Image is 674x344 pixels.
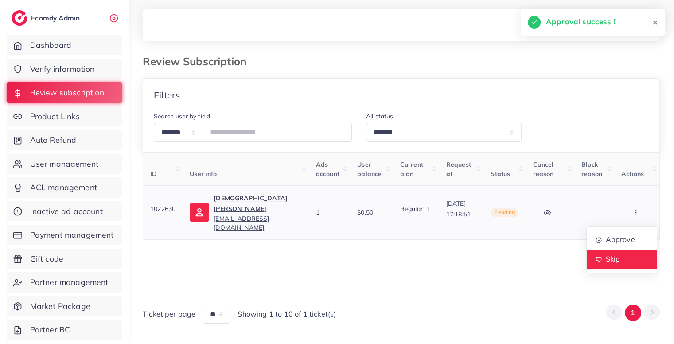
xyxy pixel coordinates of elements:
span: Current plan [400,160,423,177]
span: Market Package [30,301,90,312]
a: Partner BC [7,320,122,340]
span: User balance [357,160,382,177]
span: [EMAIL_ADDRESS][DOMAIN_NAME] [214,215,269,231]
span: Ticket per page [143,309,195,319]
span: Cancel reason [533,160,553,177]
a: Gift code [7,249,122,269]
span: Partner BC [30,324,70,336]
ul: Pagination [606,305,660,321]
p: Regular_1 [400,203,432,214]
a: Auto Refund [7,130,122,150]
span: User management [30,158,98,170]
a: Dashboard [7,35,122,55]
span: Gift code [30,253,63,265]
span: Skip [605,254,620,263]
span: Verify information [30,63,95,75]
span: Request at [446,160,471,177]
div: 1 [316,208,343,217]
a: ACL management [7,177,122,198]
a: [DEMOGRAPHIC_DATA][PERSON_NAME][EMAIL_ADDRESS][DOMAIN_NAME] [214,193,301,232]
a: logoEcomdy Admin [12,10,82,26]
h4: Filters [154,90,180,101]
span: Approve [605,235,635,244]
span: ID [150,170,157,178]
span: Dashboard [30,39,71,51]
a: Review subscription [7,82,122,103]
p: [DATE] 17:18:51 [446,198,477,219]
div: $0.50 [357,208,386,217]
span: Block reason [581,160,602,177]
img: logo [12,10,27,26]
a: Market Package [7,296,122,317]
span: Review subscription [30,87,104,98]
h3: Review Subscription [143,55,253,68]
p: [DEMOGRAPHIC_DATA][PERSON_NAME] [214,193,301,214]
span: User info [190,170,217,178]
a: Partner management [7,272,122,293]
button: Go to page 1 [625,305,641,321]
span: Pending [491,208,518,218]
span: ACL management [30,182,97,193]
span: Auto Refund [30,134,77,146]
span: Ads account [316,160,339,177]
a: Payment management [7,225,122,245]
span: Payment management [30,229,114,241]
a: User management [7,154,122,174]
a: Inactive ad account [7,201,122,222]
a: Verify information [7,59,122,79]
span: Partner management [30,277,109,288]
img: ic-user-info.36bf1079.svg [190,203,209,222]
h5: Approval success ! [546,16,616,27]
a: Product Links [7,106,122,127]
h2: Ecomdy Admin [31,14,82,22]
span: Status [491,170,510,178]
span: Product Links [30,111,80,122]
label: Search user by field [154,112,210,121]
label: All status [366,112,393,121]
span: Actions [621,170,644,178]
span: Inactive ad account [30,206,103,217]
span: Showing 1 to 10 of 1 ticket(s) [238,309,336,319]
p: 1022630 [150,203,175,214]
